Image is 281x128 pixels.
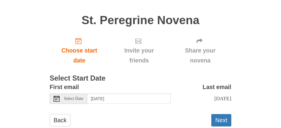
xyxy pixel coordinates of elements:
h1: St. Peregrine Novena [50,14,231,27]
button: Next [211,114,231,126]
span: Invite your friends [115,46,163,66]
span: Share your novena [175,46,225,66]
div: Click "Next" to confirm your start date first. [169,33,231,69]
a: Choose start date [50,33,109,69]
div: Click "Next" to confirm your start date first. [109,33,169,69]
h3: Select Start Date [50,75,231,82]
label: First email [50,82,79,92]
span: [DATE] [214,95,231,101]
label: Last email [203,82,231,92]
span: Select Date [64,97,83,101]
a: Back [50,114,71,126]
span: Choose start date [56,46,103,66]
